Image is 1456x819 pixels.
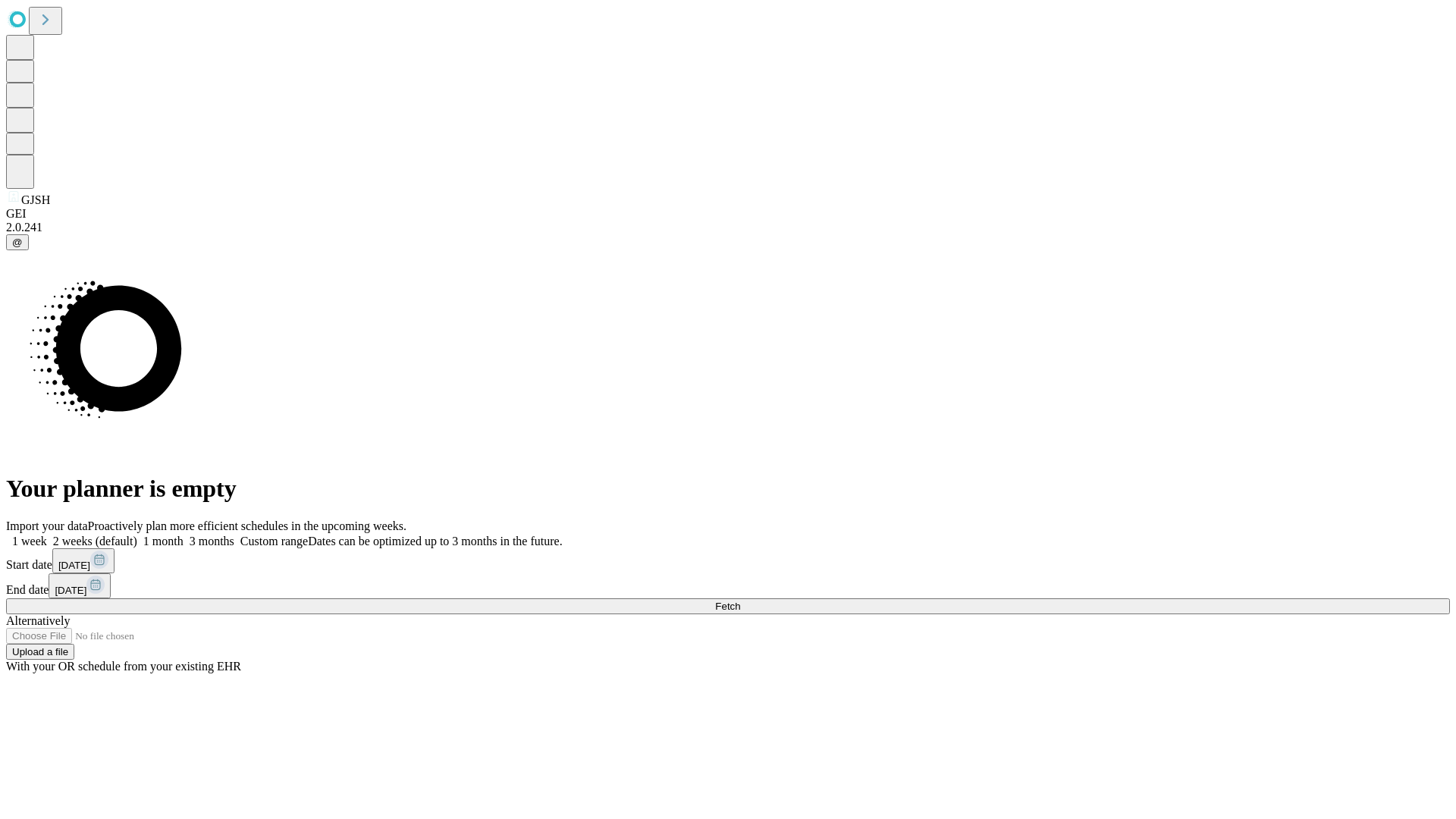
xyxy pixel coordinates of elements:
div: GEI [6,207,1450,221]
span: 2 weeks (default) [53,535,137,548]
div: Start date [6,548,1450,573]
span: 1 week [12,535,47,548]
button: [DATE] [52,548,115,573]
button: Upload a file [6,644,74,660]
span: @ [12,237,23,248]
span: 3 months [190,535,234,548]
span: Dates can be optimized up to 3 months in the future. [308,535,562,548]
span: Custom range [240,535,308,548]
button: [DATE] [49,573,111,598]
span: Fetch [715,601,740,612]
span: [DATE] [55,585,86,596]
span: [DATE] [58,560,90,571]
span: With your OR schedule from your existing EHR [6,660,241,673]
h1: Your planner is empty [6,475,1450,503]
div: End date [6,573,1450,598]
span: Alternatively [6,614,70,627]
div: 2.0.241 [6,221,1450,234]
span: GJSH [21,193,50,206]
button: Fetch [6,598,1450,614]
span: Import your data [6,519,88,532]
span: 1 month [143,535,184,548]
span: Proactively plan more efficient schedules in the upcoming weeks. [88,519,406,532]
button: @ [6,234,29,250]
